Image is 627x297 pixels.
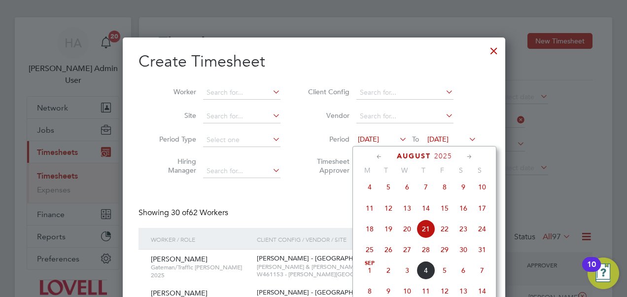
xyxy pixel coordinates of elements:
[254,228,414,251] div: Client Config / Vendor / Site
[435,220,454,238] span: 22
[435,178,454,196] span: 8
[435,199,454,218] span: 15
[203,86,280,100] input: Search for...
[454,240,473,259] span: 30
[305,157,349,175] label: Timesheet Approver
[257,263,411,271] span: [PERSON_NAME] & [PERSON_NAME] Limited
[588,258,619,289] button: Open Resource Center, 10 new notifications
[452,166,470,175] span: S
[454,178,473,196] span: 9
[151,255,208,263] span: [PERSON_NAME]
[379,240,398,259] span: 26
[433,166,452,175] span: F
[148,228,254,251] div: Worker / Role
[379,199,398,218] span: 12
[151,263,249,279] span: Gateman/Traffic [PERSON_NAME] 2025
[473,261,491,280] span: 7
[379,261,398,280] span: 2
[397,152,431,160] span: August
[398,220,417,238] span: 20
[360,178,379,196] span: 4
[473,220,491,238] span: 24
[473,199,491,218] span: 17
[171,208,189,218] span: 30 of
[417,261,435,280] span: 4
[358,166,377,175] span: M
[473,178,491,196] span: 10
[257,270,411,278] span: W461153 - [PERSON_NAME][GEOGRAPHIC_DATA]
[360,261,379,266] span: Sep
[152,157,196,175] label: Hiring Manager
[398,261,417,280] span: 3
[203,133,280,147] input: Select one
[470,166,489,175] span: S
[305,111,349,120] label: Vendor
[360,220,379,238] span: 18
[454,220,473,238] span: 23
[435,240,454,259] span: 29
[473,240,491,259] span: 31
[379,178,398,196] span: 5
[398,178,417,196] span: 6
[427,135,449,144] span: [DATE]
[203,164,280,178] input: Search for...
[398,199,417,218] span: 13
[360,240,379,259] span: 25
[356,86,453,100] input: Search for...
[417,178,435,196] span: 7
[414,166,433,175] span: T
[152,87,196,96] label: Worker
[435,261,454,280] span: 5
[152,111,196,120] label: Site
[360,199,379,218] span: 11
[139,208,230,218] div: Showing
[356,110,453,123] input: Search for...
[417,240,435,259] span: 28
[171,208,228,218] span: 62 Workers
[417,220,435,238] span: 21
[587,264,596,277] div: 10
[305,87,349,96] label: Client Config
[395,166,414,175] span: W
[434,152,452,160] span: 2025
[377,166,395,175] span: T
[360,261,379,280] span: 1
[379,220,398,238] span: 19
[139,51,489,72] h2: Create Timesheet
[417,199,435,218] span: 14
[152,135,196,144] label: Period Type
[358,135,379,144] span: [DATE]
[454,199,473,218] span: 16
[454,261,473,280] span: 6
[257,254,381,262] span: [PERSON_NAME] - [GEOGRAPHIC_DATA]
[398,240,417,259] span: 27
[257,288,381,297] span: [PERSON_NAME] - [GEOGRAPHIC_DATA]
[409,133,422,146] span: To
[305,135,349,144] label: Period
[203,110,280,123] input: Search for...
